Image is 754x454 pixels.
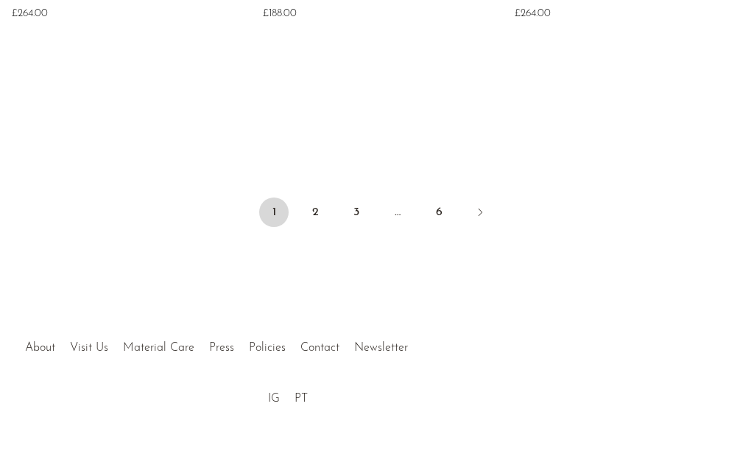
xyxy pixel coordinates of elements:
[383,198,412,227] span: …
[25,342,55,354] a: About
[300,342,339,354] a: Contact
[268,393,280,405] a: IG
[424,198,454,227] a: 6
[263,8,297,19] span: £188.00
[123,342,194,354] a: Material Care
[18,330,415,358] ul: Quick links
[300,198,330,227] a: 2
[342,198,371,227] a: 3
[249,342,286,354] a: Policies
[209,342,234,354] a: Press
[354,342,408,354] a: Newsletter
[465,198,495,230] a: Next
[261,381,315,409] ul: Social Medias
[515,8,551,19] span: £264.00
[12,8,48,19] span: £264.00
[295,393,308,405] a: PT
[259,198,289,227] span: 1
[70,342,108,354] a: Visit Us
